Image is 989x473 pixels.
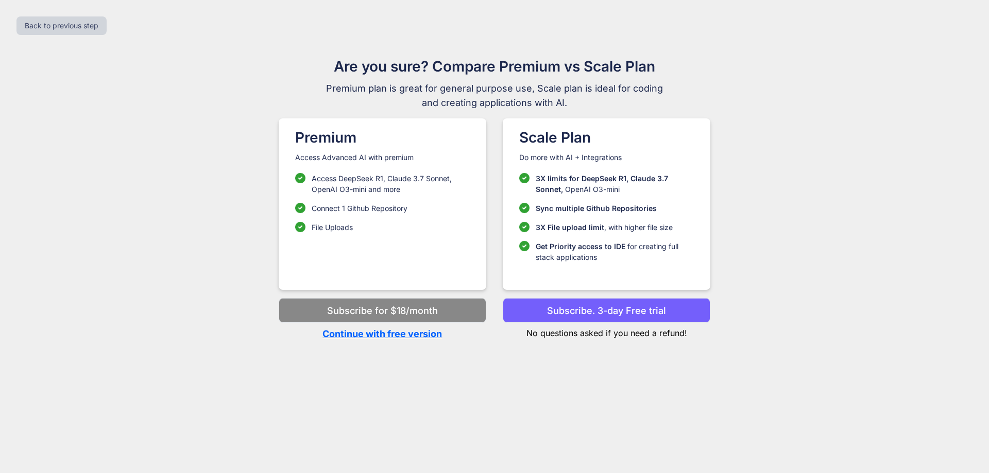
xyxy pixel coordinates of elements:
[295,203,305,213] img: checklist
[519,241,530,251] img: checklist
[536,222,673,233] p: , with higher file size
[519,152,694,163] p: Do more with AI + Integrations
[312,222,353,233] p: File Uploads
[519,127,694,148] h1: Scale Plan
[519,222,530,232] img: checklist
[295,173,305,183] img: checklist
[295,152,470,163] p: Access Advanced AI with premium
[321,56,668,77] h1: Are you sure? Compare Premium vs Scale Plan
[536,242,625,251] span: Get Priority access to IDE
[536,174,668,194] span: 3X limits for DeepSeek R1, Claude 3.7 Sonnet,
[519,203,530,213] img: checklist
[536,223,604,232] span: 3X File upload limit
[503,298,710,323] button: Subscribe. 3-day Free trial
[503,323,710,339] p: No questions asked if you need a refund!
[279,327,486,341] p: Continue with free version
[279,298,486,323] button: Subscribe for $18/month
[327,304,438,318] p: Subscribe for $18/month
[536,173,694,195] p: OpenAI O3-mini
[536,241,694,262] p: for creating full stack applications
[295,222,305,232] img: checklist
[295,127,470,148] h1: Premium
[547,304,666,318] p: Subscribe. 3-day Free trial
[312,203,407,214] p: Connect 1 Github Repository
[321,81,668,110] span: Premium plan is great for general purpose use, Scale plan is ideal for coding and creating applic...
[312,173,470,195] p: Access DeepSeek R1, Claude 3.7 Sonnet, OpenAI O3-mini and more
[16,16,107,35] button: Back to previous step
[519,173,530,183] img: checklist
[536,203,657,214] p: Sync multiple Github Repositories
